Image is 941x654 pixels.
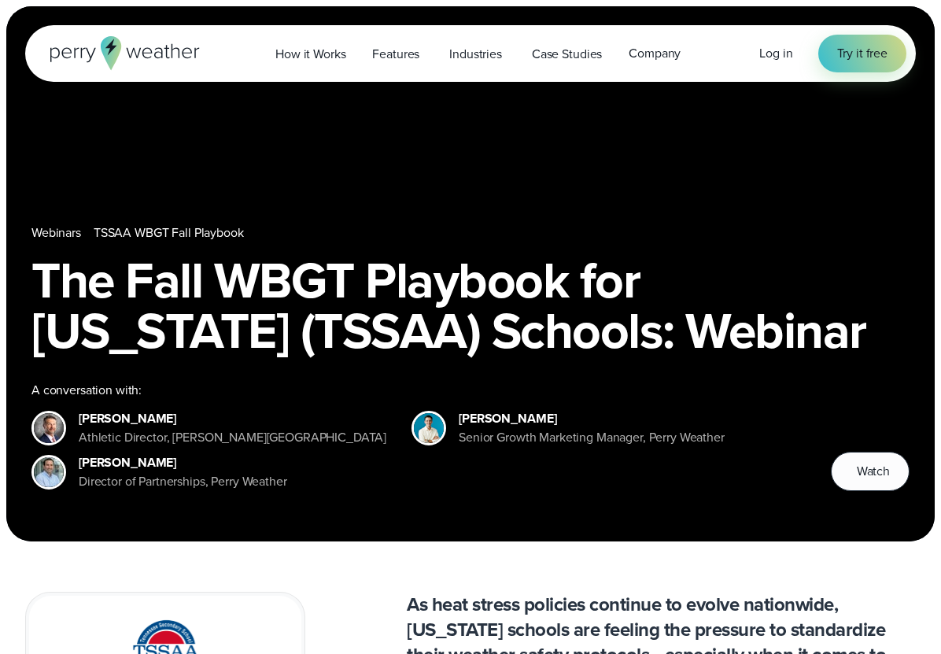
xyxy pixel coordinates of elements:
[759,44,792,62] span: Log in
[759,44,792,63] a: Log in
[34,413,64,443] img: Brian Wyatt
[79,409,386,428] div: [PERSON_NAME]
[31,381,806,400] div: A conversation with:
[818,35,906,72] a: Try it free
[629,44,681,63] span: Company
[372,45,419,64] span: Features
[459,428,725,447] div: Senior Growth Marketing Manager, Perry Weather
[31,255,910,356] h1: The Fall WBGT Playbook for [US_STATE] (TSSAA) Schools: Webinar
[31,224,81,242] a: Webinars
[837,44,887,63] span: Try it free
[518,38,615,70] a: Case Studies
[79,453,287,472] div: [PERSON_NAME]
[459,409,725,428] div: [PERSON_NAME]
[31,224,910,242] nav: Breadcrumb
[857,462,890,481] span: Watch
[831,452,910,491] button: Watch
[414,413,444,443] img: Spencer Patton, Perry Weather
[34,457,64,487] img: Jeff Wood
[532,45,602,64] span: Case Studies
[94,224,244,242] a: TSSAA WBGT Fall Playbook
[449,45,502,64] span: Industries
[79,472,287,491] div: Director of Partnerships, Perry Weather
[275,45,345,64] span: How it Works
[79,428,386,447] div: Athletic Director, [PERSON_NAME][GEOGRAPHIC_DATA]
[262,38,359,70] a: How it Works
